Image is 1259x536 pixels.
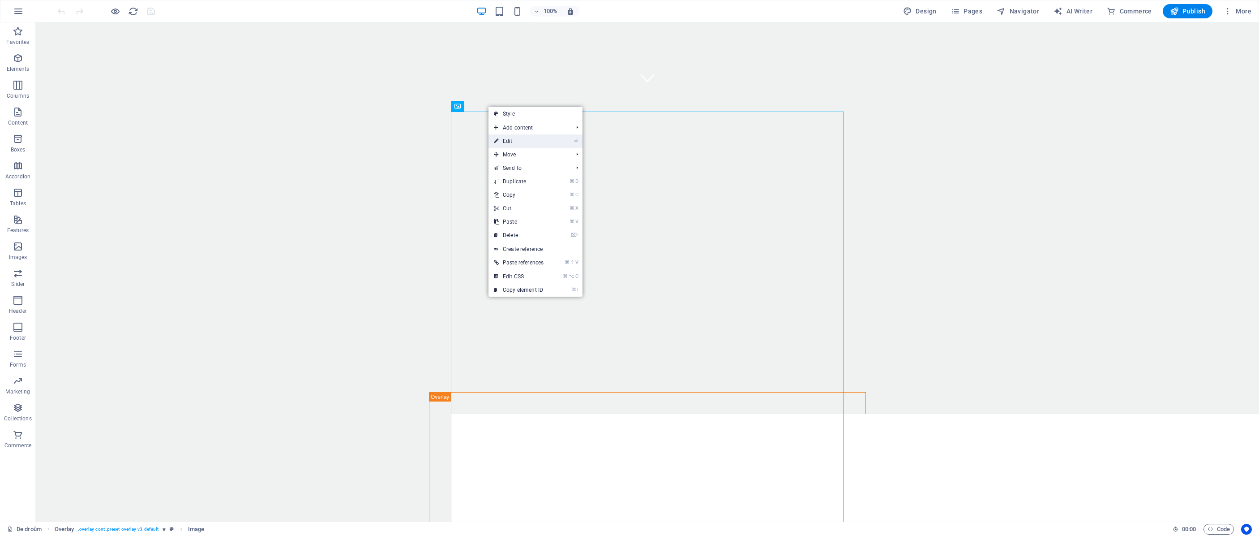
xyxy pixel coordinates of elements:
[488,229,549,242] a: ⌦Delete
[10,200,26,207] p: Tables
[4,442,31,449] p: Commerce
[488,256,549,269] a: ⌘⇧VPaste references
[488,202,549,215] a: ⌘XCut
[1223,7,1251,16] span: More
[1188,526,1190,532] span: :
[574,138,578,144] i: ⏎
[575,178,578,184] i: D
[188,524,204,535] span: Click to select. Double-click to edit
[543,6,557,17] h6: 100%
[488,283,549,297] a: ⌘ICopy element ID
[488,134,549,148] a: ⏎Edit
[1220,4,1255,18] button: More
[570,205,574,211] i: ⌘
[899,4,940,18] div: Design (Ctrl+Alt+Y)
[11,281,25,288] p: Slider
[575,273,578,279] i: C
[570,219,574,225] i: ⌘
[128,6,138,17] button: reload
[9,307,27,315] p: Header
[1050,4,1096,18] button: AI Writer
[1203,524,1234,535] button: Code
[8,119,28,126] p: Content
[488,188,549,202] a: ⌘CCopy
[78,524,159,535] span: . overlay-cont .preset-overlay-v3-default
[1173,524,1196,535] h6: Session time
[488,270,549,283] a: ⌘⌥CEdit CSS
[7,227,29,234] p: Features
[55,524,204,535] nav: breadcrumb
[488,121,569,134] span: Add content
[1163,4,1212,18] button: Publish
[1170,7,1205,16] span: Publish
[10,361,26,368] p: Forms
[1182,524,1196,535] span: 00 00
[488,107,582,121] a: Style
[563,273,568,279] i: ⌘
[110,6,120,17] button: Click here to leave preview mode and continue editing
[997,7,1039,16] span: Navigator
[530,6,561,17] button: 100%
[4,415,31,422] p: Collections
[571,287,576,293] i: ⌘
[1208,524,1230,535] span: Code
[7,65,30,73] p: Elements
[1241,524,1252,535] button: Usercentrics
[575,205,578,211] i: X
[565,259,570,265] i: ⌘
[7,92,29,99] p: Columns
[570,192,574,198] i: ⌘
[488,175,549,188] a: ⌘DDuplicate
[488,148,569,161] span: Move
[903,7,937,16] span: Design
[951,7,982,16] span: Pages
[575,192,578,198] i: C
[55,524,74,535] span: Click to select. Double-click to edit
[570,178,574,184] i: ⌘
[566,7,574,15] i: On resize automatically adjust zoom level to fit chosen device.
[571,232,578,238] i: ⌦
[162,527,166,532] i: Element contains an animation
[570,259,574,265] i: ⇧
[569,273,574,279] i: ⌥
[6,39,29,46] p: Favorites
[1103,4,1156,18] button: Commerce
[7,524,42,535] a: Click to cancel selection. Double-click to open Pages
[899,4,940,18] button: Design
[128,6,138,17] i: Reload page
[1107,7,1152,16] span: Commerce
[575,259,578,265] i: V
[488,161,569,175] a: Send to
[5,388,30,395] p: Marketing
[947,4,986,18] button: Pages
[488,215,549,229] a: ⌘VPaste
[170,527,174,532] i: This element is a customizable preset
[9,254,27,261] p: Images
[575,219,578,225] i: V
[488,242,582,256] a: Create reference
[993,4,1043,18] button: Navigator
[10,334,26,341] p: Footer
[11,146,26,153] p: Boxes
[577,287,578,293] i: I
[5,173,30,180] p: Accordion
[1053,7,1092,16] span: AI Writer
